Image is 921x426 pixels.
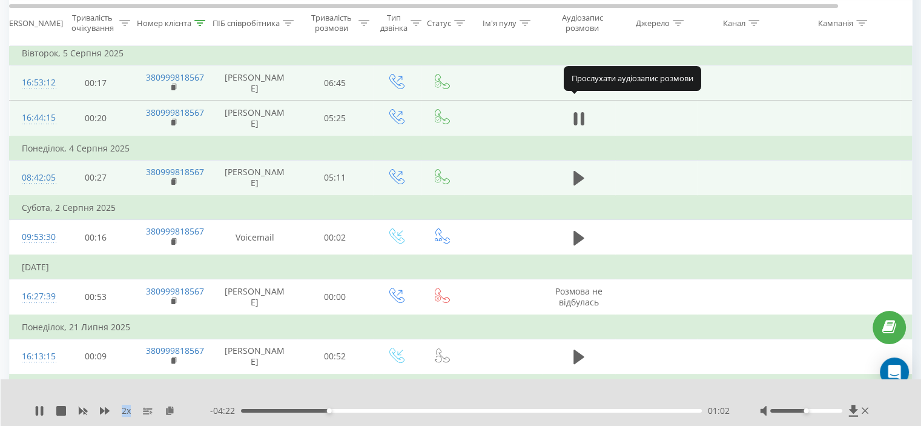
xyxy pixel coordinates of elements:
[137,18,191,28] div: Номер клієнта
[58,220,134,256] td: 00:16
[22,285,46,308] div: 16:27:39
[58,101,134,136] td: 00:20
[58,279,134,315] td: 00:53
[380,13,408,33] div: Тип дзвінка
[2,18,63,28] div: [PERSON_NAME]
[122,405,131,417] span: 2 x
[68,13,116,33] div: Тривалість очікування
[804,408,808,413] div: Accessibility label
[213,18,280,28] div: ПІБ співробітника
[58,160,134,196] td: 00:27
[213,279,297,315] td: [PERSON_NAME]
[327,408,332,413] div: Accessibility label
[146,72,204,83] a: 380999818567
[297,160,373,196] td: 05:11
[708,405,730,417] span: 01:02
[146,285,204,297] a: 380999818567
[146,345,204,356] a: 380999818567
[22,106,46,130] div: 16:44:15
[146,225,204,237] a: 380999818567
[58,339,134,374] td: 00:09
[427,18,451,28] div: Статус
[297,101,373,136] td: 05:25
[58,65,134,101] td: 00:17
[213,339,297,374] td: [PERSON_NAME]
[22,225,46,249] div: 09:53:30
[297,220,373,256] td: 00:02
[213,101,297,136] td: [PERSON_NAME]
[22,71,46,95] div: 16:53:12
[213,65,297,101] td: [PERSON_NAME]
[555,285,602,308] span: Розмова не відбулась
[483,18,517,28] div: Ім'я пулу
[210,405,241,417] span: - 04:22
[880,358,909,387] div: Open Intercom Messenger
[308,13,355,33] div: Тривалість розмови
[564,66,701,90] div: Прослухати аудіозапис розмови
[22,166,46,190] div: 08:42:05
[723,18,745,28] div: Канал
[297,339,373,374] td: 00:52
[22,345,46,368] div: 16:13:15
[818,18,853,28] div: Кампанія
[213,220,297,256] td: Voicemail
[553,13,612,33] div: Аудіозапис розмови
[297,65,373,101] td: 06:45
[297,279,373,315] td: 00:00
[213,160,297,196] td: [PERSON_NAME]
[146,166,204,178] a: 380999818567
[636,18,670,28] div: Джерело
[146,107,204,118] a: 380999818567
